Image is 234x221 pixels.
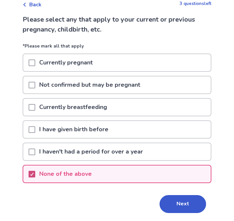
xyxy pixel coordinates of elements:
p: Please select any that apply to your current or previous pregnancy, childbirth, etc. [23,15,211,35]
p: Currently pregnant [35,54,97,71]
p: Currently breastfeeding [35,99,111,116]
p: *Please mark all that apply [23,43,211,54]
button: Next [160,195,206,213]
span: Back [29,1,42,9]
p: Not confirmed but may be pregnant [35,76,144,93]
p: I haven't had a period for over a year [35,143,147,160]
p: I have given birth before [35,121,112,138]
p: 3 questions left [179,1,211,7]
p: None of the above [35,166,96,182]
